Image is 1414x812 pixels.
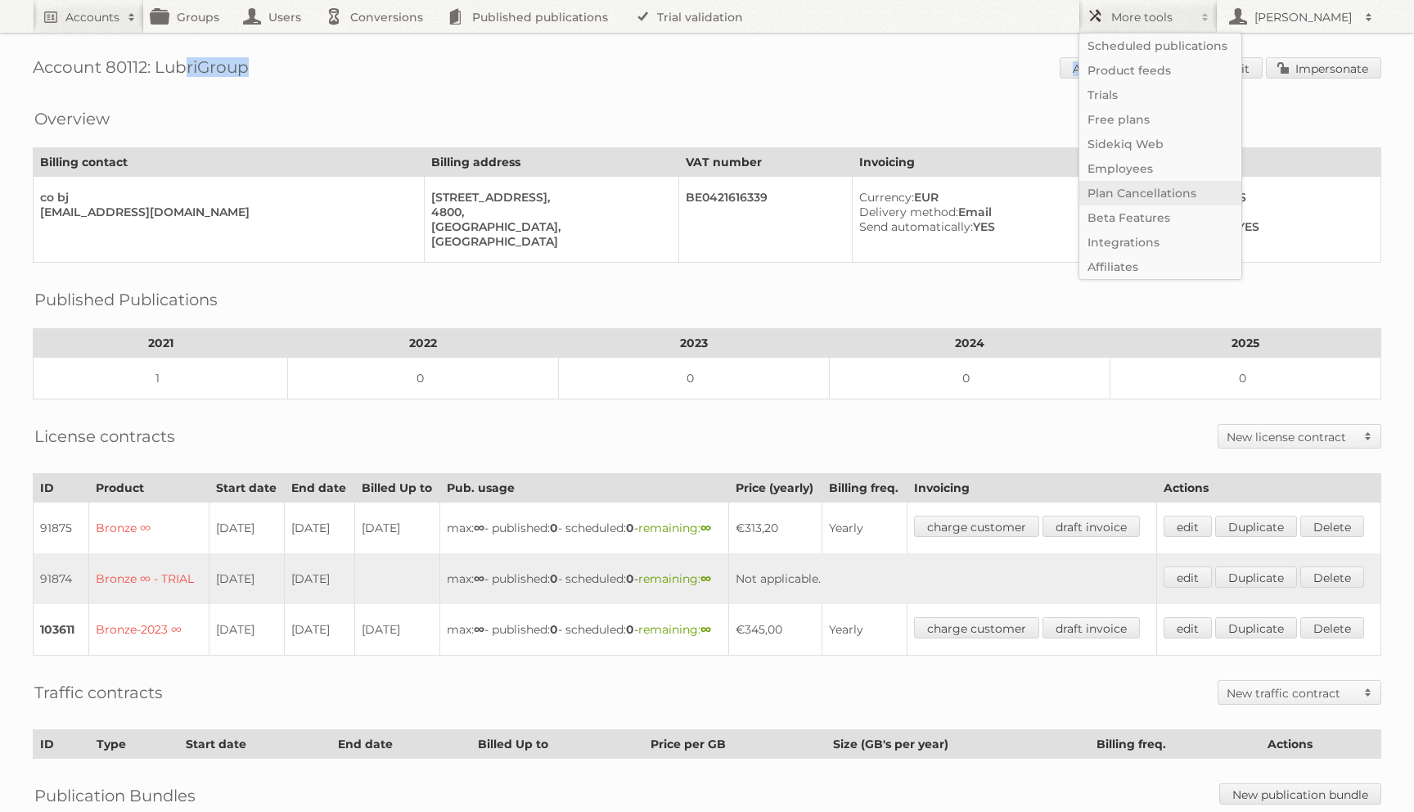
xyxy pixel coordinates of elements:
[1110,329,1381,358] th: 2025
[34,680,163,705] h2: Traffic contracts
[34,730,90,759] th: ID
[424,148,678,177] th: Billing address
[1079,83,1241,107] a: Trials
[288,329,559,358] th: 2022
[1219,783,1381,805] a: New publication bundle
[471,730,643,759] th: Billed Up to
[729,604,822,656] td: €345,00
[1090,730,1260,759] th: Billing freq.
[34,553,89,604] td: 91874
[1079,230,1241,255] a: Integrations
[1218,681,1380,704] a: New traffic contract
[700,622,711,637] strong: ∞
[914,617,1039,638] a: charge customer
[178,730,331,759] th: Start date
[34,503,89,554] td: 91875
[1164,516,1212,537] a: edit
[550,571,558,586] strong: 0
[354,604,440,656] td: [DATE]
[859,219,1105,234] div: YES
[1079,58,1241,83] a: Product feeds
[65,9,119,25] h2: Accounts
[285,604,354,656] td: [DATE]
[288,358,559,399] td: 0
[34,287,218,312] h2: Published Publications
[1079,255,1241,279] a: Affiliates
[1215,617,1297,638] a: Duplicate
[34,424,175,449] h2: License contracts
[1356,681,1380,704] span: Toggle
[285,503,354,554] td: [DATE]
[285,553,354,604] td: [DATE]
[431,190,665,205] div: [STREET_ADDRESS],
[853,148,1381,177] th: Invoicing
[88,553,209,604] td: Bronze ∞ - TRIAL
[1060,57,1123,79] a: Audits
[1300,566,1364,588] a: Delete
[34,474,89,503] th: ID
[859,205,1105,219] div: Email
[1356,425,1380,448] span: Toggle
[1079,205,1241,230] a: Beta Features
[1164,617,1212,638] a: edit
[34,783,196,808] h2: Publication Bundles
[474,622,484,637] strong: ∞
[729,474,822,503] th: Price (yearly)
[1300,516,1364,537] a: Delete
[907,474,1156,503] th: Invoicing
[474,571,484,586] strong: ∞
[34,329,288,358] th: 2021
[1110,358,1381,399] td: 0
[1079,132,1241,156] a: Sidekiq Web
[331,730,471,759] th: End date
[729,553,1157,604] td: Not applicable.
[431,205,665,219] div: 4800,
[638,571,711,586] span: remaining:
[1079,181,1241,205] a: Plan Cancellations
[34,604,89,656] td: 103611
[859,219,973,234] span: Send automatically:
[440,604,729,656] td: max: - published: - scheduled: -
[40,190,411,205] div: co bj
[33,57,1381,82] h1: Account 80112: LubriGroup
[285,474,354,503] th: End date
[1300,617,1364,638] a: Delete
[34,358,288,399] td: 1
[440,553,729,604] td: max: - published: - scheduled: -
[678,148,852,177] th: VAT number
[354,474,440,503] th: Billed Up to
[1125,190,1367,205] div: YES
[859,190,914,205] span: Currency:
[626,571,634,586] strong: 0
[822,474,907,503] th: Billing freq.
[209,553,285,604] td: [DATE]
[88,474,209,503] th: Product
[1227,429,1356,445] h2: New license contract
[1215,516,1297,537] a: Duplicate
[90,730,178,759] th: Type
[34,106,110,131] h2: Overview
[1125,205,1367,219] div: NO
[1266,57,1381,79] a: Impersonate
[209,503,285,554] td: [DATE]
[354,503,440,554] td: [DATE]
[440,503,729,554] td: max: - published: - scheduled: -
[859,190,1105,205] div: EUR
[1079,34,1241,58] a: Scheduled publications
[1218,425,1380,448] a: New license contract
[1079,107,1241,132] a: Free plans
[558,329,829,358] th: 2023
[431,234,665,249] div: [GEOGRAPHIC_DATA]
[700,521,711,535] strong: ∞
[1227,685,1356,701] h2: New traffic contract
[1042,617,1140,638] a: draft invoice
[440,474,729,503] th: Pub. usage
[1079,156,1241,181] a: Employees
[558,358,829,399] td: 0
[88,604,209,656] td: Bronze-2023 ∞
[829,358,1110,399] td: 0
[550,622,558,637] strong: 0
[1111,9,1193,25] h2: More tools
[1164,566,1212,588] a: edit
[209,604,285,656] td: [DATE]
